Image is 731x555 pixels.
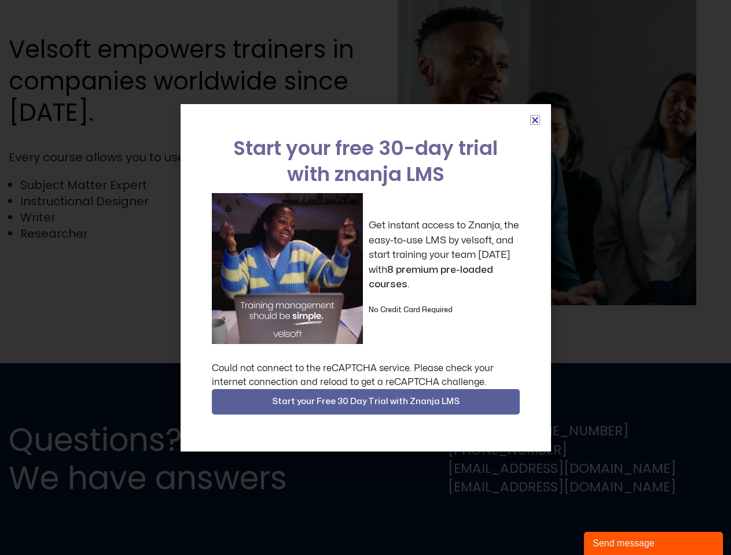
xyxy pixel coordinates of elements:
strong: No Credit Card Required [369,306,453,313]
h2: Start your free 30-day trial with znanja LMS [212,135,520,187]
span: Start your Free 30 Day Trial with Znanja LMS [272,395,460,409]
p: Get instant access to Znanja, the easy-to-use LMS by velsoft, and start training your team [DATE]... [369,218,520,292]
button: Start your Free 30 Day Trial with Znanja LMS [212,389,520,415]
iframe: chat widget [584,530,725,555]
strong: 8 premium pre-loaded courses [369,265,493,290]
a: Close [531,116,539,124]
div: Could not connect to the reCAPTCHA service. Please check your internet connection and reload to g... [212,361,520,389]
img: a woman sitting at her laptop dancing [212,193,363,344]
